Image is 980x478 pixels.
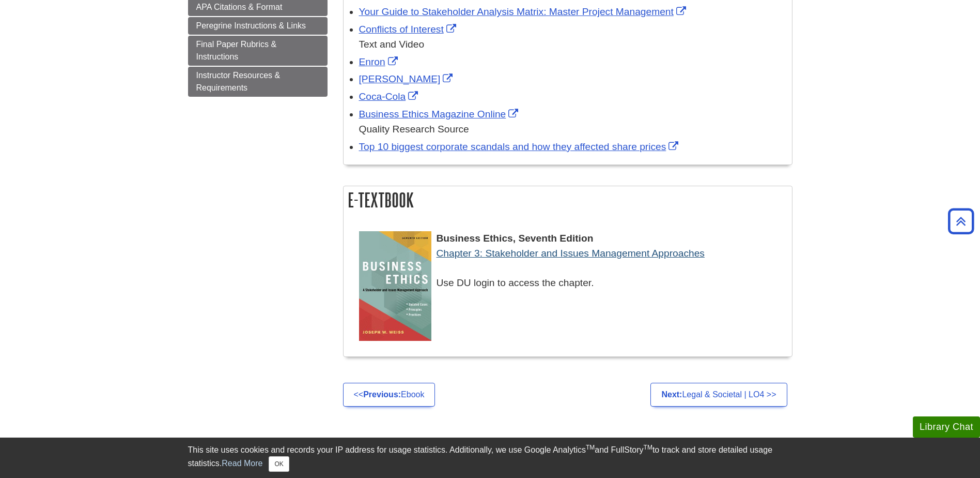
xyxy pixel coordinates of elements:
[359,24,459,35] a: Link opens in new window
[188,444,792,472] div: This site uses cookies and records your IP address for usage statistics. Additionally, we use Goo...
[359,246,787,291] div: Use DU login to access the chapter.
[269,456,289,472] button: Close
[344,186,792,214] h2: E-Textbook
[359,73,456,84] a: Link opens in new window
[196,40,277,61] span: Final Paper Rubrics & Instructions
[359,56,400,67] a: Link opens in new window
[644,444,652,451] sup: TM
[196,21,306,30] span: Peregrine Instructions & Links
[359,91,421,102] a: Link opens in new window
[188,36,328,66] a: Final Paper Rubrics & Instructions
[586,444,595,451] sup: TM
[196,3,283,11] span: APA Citations & Format
[944,214,977,228] a: Back to Top
[359,37,787,52] div: Text and Video
[650,383,787,407] a: Next:Legal & Societal | LO4 >>
[359,122,787,137] div: Quality Research Source
[222,459,262,468] a: Read More
[359,231,431,341] img: Cover Art
[363,390,401,399] strong: Previous:
[437,248,705,259] a: Chapter 3: Stakeholder and Issues Management Approaches
[343,383,435,407] a: <<Previous:Ebook
[661,390,682,399] strong: Next:
[359,109,521,119] a: Link opens in new window
[196,71,281,92] span: Instructor Resources & Requirements
[437,233,594,244] span: Business Ethics, Seventh Edition
[188,17,328,35] a: Peregrine Instructions & Links
[913,416,980,438] button: Library Chat
[188,67,328,97] a: Instructor Resources & Requirements
[359,141,681,152] a: Link opens in new window
[359,6,689,17] a: Link opens in new window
